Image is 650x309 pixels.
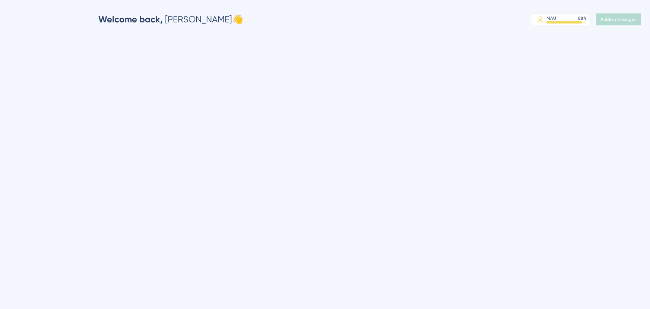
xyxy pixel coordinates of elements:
div: 88 % [578,15,587,21]
span: Publish Changes [601,16,637,22]
div: [PERSON_NAME] 👋 [98,13,243,25]
button: Publish Changes [596,13,641,25]
span: Welcome back, [98,14,163,25]
div: MAU [546,15,556,21]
